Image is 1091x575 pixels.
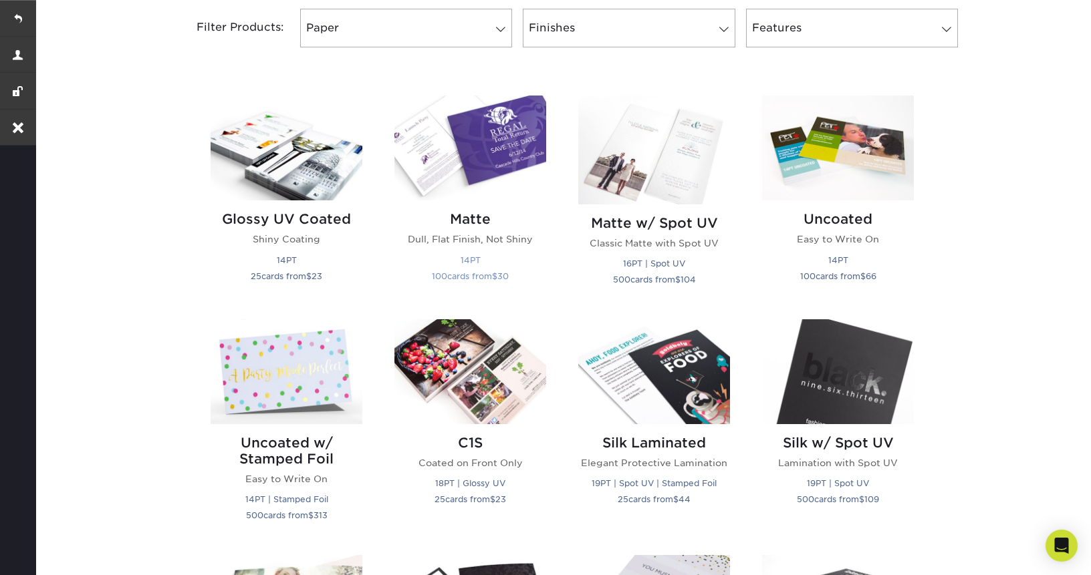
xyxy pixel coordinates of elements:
small: cards from [613,274,696,284]
span: 313 [314,510,328,520]
span: 109 [864,494,879,504]
small: cards from [800,271,876,281]
span: $ [308,510,314,520]
span: 104 [681,274,696,284]
small: cards from [246,510,328,520]
div: Open Intercom Messenger [1046,530,1078,562]
span: 23 [495,494,506,504]
small: cards from [432,271,509,281]
small: 18PT | Glossy UV [435,478,505,488]
img: Uncoated w/ Stamped Foil Postcards [211,319,362,424]
span: $ [673,494,679,504]
a: Uncoated w/ Stamped Foil Postcards Uncoated w/ Stamped Foil Easy to Write On 14PT | Stamped Foil ... [211,319,362,539]
span: $ [492,271,497,281]
img: Uncoated Postcards [762,95,914,200]
small: 14PT [828,255,848,265]
span: 500 [246,510,263,520]
p: Lamination with Spot UV [762,456,914,469]
small: 14PT [277,255,297,265]
img: C1S Postcards [394,319,546,424]
p: Elegant Protective Lamination [578,456,730,469]
img: Silk w/ Spot UV Postcards [762,319,914,424]
h2: Silk Laminated [578,435,730,451]
a: Features [746,9,958,47]
h2: C1S [394,435,546,451]
span: 25 [618,494,628,504]
span: 30 [497,271,509,281]
span: 100 [432,271,447,281]
span: $ [859,494,864,504]
h2: Matte [394,211,546,227]
a: Paper [300,9,512,47]
a: C1S Postcards C1S Coated on Front Only 18PT | Glossy UV 25cards from$23 [394,319,546,539]
a: Matte Postcards Matte Dull, Flat Finish, Not Shiny 14PT 100cards from$30 [394,95,546,303]
p: Dull, Flat Finish, Not Shiny [394,232,546,246]
h2: Uncoated w/ Stamped Foil [211,435,362,467]
p: Coated on Front Only [394,456,546,469]
p: Shiny Coating [211,232,362,246]
span: 44 [679,494,691,504]
span: 500 [613,274,630,284]
span: $ [490,494,495,504]
img: Matte Postcards [394,95,546,200]
img: Matte w/ Spot UV Postcards [578,95,730,204]
img: Silk Laminated Postcards [578,319,730,424]
span: 100 [800,271,816,281]
h2: Glossy UV Coated [211,211,362,227]
a: Glossy UV Coated Postcards Glossy UV Coated Shiny Coating 14PT 25cards from$23 [211,95,362,303]
p: Easy to Write On [211,472,362,486]
a: Silk w/ Spot UV Postcards Silk w/ Spot UV Lamination with Spot UV 19PT | Spot UV 500cards from$109 [762,319,914,539]
span: 500 [797,494,814,504]
a: Matte w/ Spot UV Postcards Matte w/ Spot UV Classic Matte with Spot UV 16PT | Spot UV 500cards fr... [578,95,730,303]
a: Uncoated Postcards Uncoated Easy to Write On 14PT 100cards from$66 [762,95,914,303]
span: $ [306,271,312,281]
a: Silk Laminated Postcards Silk Laminated Elegant Protective Lamination 19PT | Spot UV | Stamped Fo... [578,319,730,539]
p: Classic Matte with Spot UV [578,236,730,250]
span: 25 [435,494,445,504]
small: 14PT [461,255,481,265]
small: 19PT | Spot UV [807,478,869,488]
small: 19PT | Spot UV | Stamped Foil [592,478,717,488]
span: $ [860,271,866,281]
a: Finishes [523,9,735,47]
span: 25 [251,271,261,281]
small: cards from [618,494,691,504]
span: 23 [312,271,322,281]
small: cards from [797,494,879,504]
span: 66 [866,271,876,281]
small: 16PT | Spot UV [623,258,685,268]
div: Filter Products: [161,9,295,47]
h2: Silk w/ Spot UV [762,435,914,451]
h2: Matte w/ Spot UV [578,215,730,231]
span: $ [675,274,681,284]
img: Glossy UV Coated Postcards [211,95,362,200]
small: cards from [251,271,322,281]
p: Easy to Write On [762,232,914,246]
small: cards from [435,494,506,504]
h2: Uncoated [762,211,914,227]
small: 14PT | Stamped Foil [245,494,328,504]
